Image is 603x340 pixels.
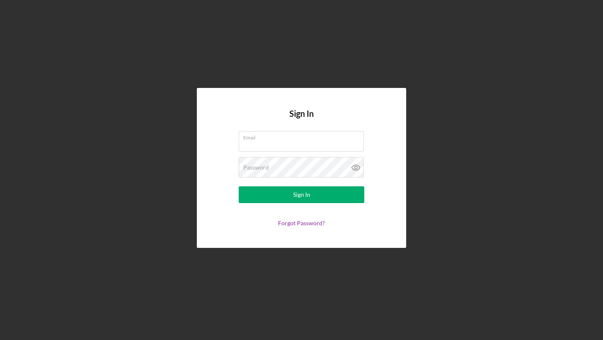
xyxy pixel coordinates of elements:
[293,186,310,203] div: Sign In
[243,131,364,141] label: Email
[278,219,325,227] a: Forgot Password?
[289,109,314,131] h4: Sign In
[243,164,269,171] label: Password
[239,186,364,203] button: Sign In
